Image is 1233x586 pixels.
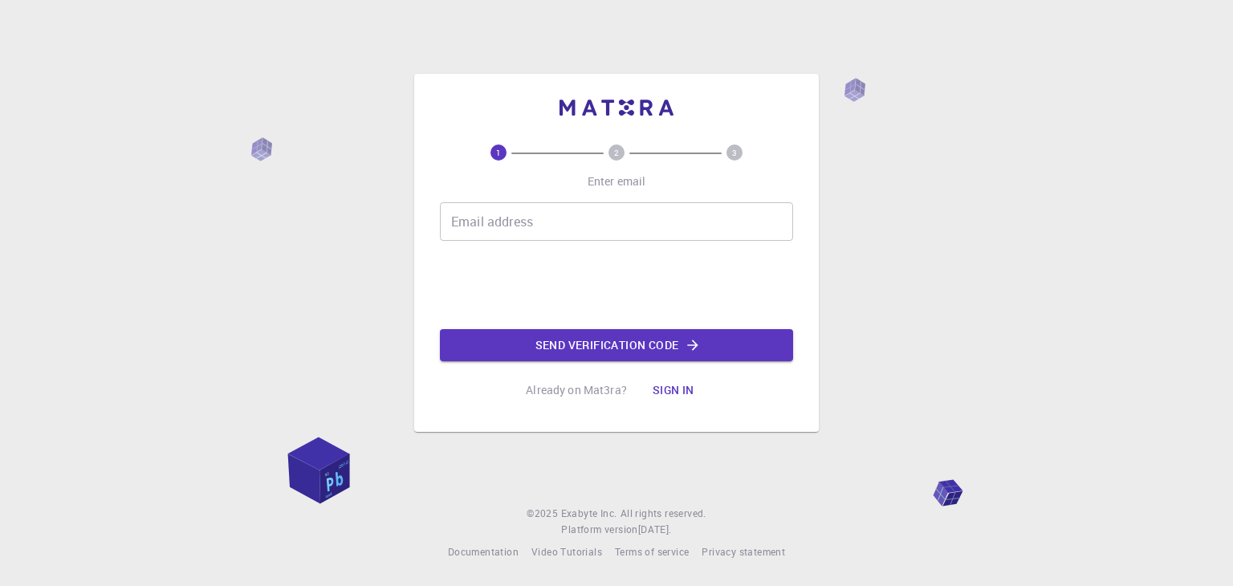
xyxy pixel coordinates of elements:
p: Already on Mat3ra? [526,382,627,398]
a: Video Tutorials [531,544,602,560]
iframe: reCAPTCHA [494,254,739,316]
a: Documentation [448,544,519,560]
a: [DATE]. [638,522,672,538]
span: Exabyte Inc. [561,507,617,519]
span: Terms of service [615,545,689,558]
button: Send verification code [440,329,793,361]
a: Exabyte Inc. [561,506,617,522]
span: © 2025 [527,506,560,522]
span: Platform version [561,522,637,538]
text: 2 [614,147,619,158]
button: Sign in [640,374,707,406]
span: Documentation [448,545,519,558]
text: 1 [496,147,501,158]
a: Terms of service [615,544,689,560]
a: Privacy statement [702,544,785,560]
text: 3 [732,147,737,158]
span: [DATE] . [638,523,672,535]
span: Privacy statement [702,545,785,558]
span: Video Tutorials [531,545,602,558]
p: Enter email [588,173,646,189]
span: All rights reserved. [621,506,706,522]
